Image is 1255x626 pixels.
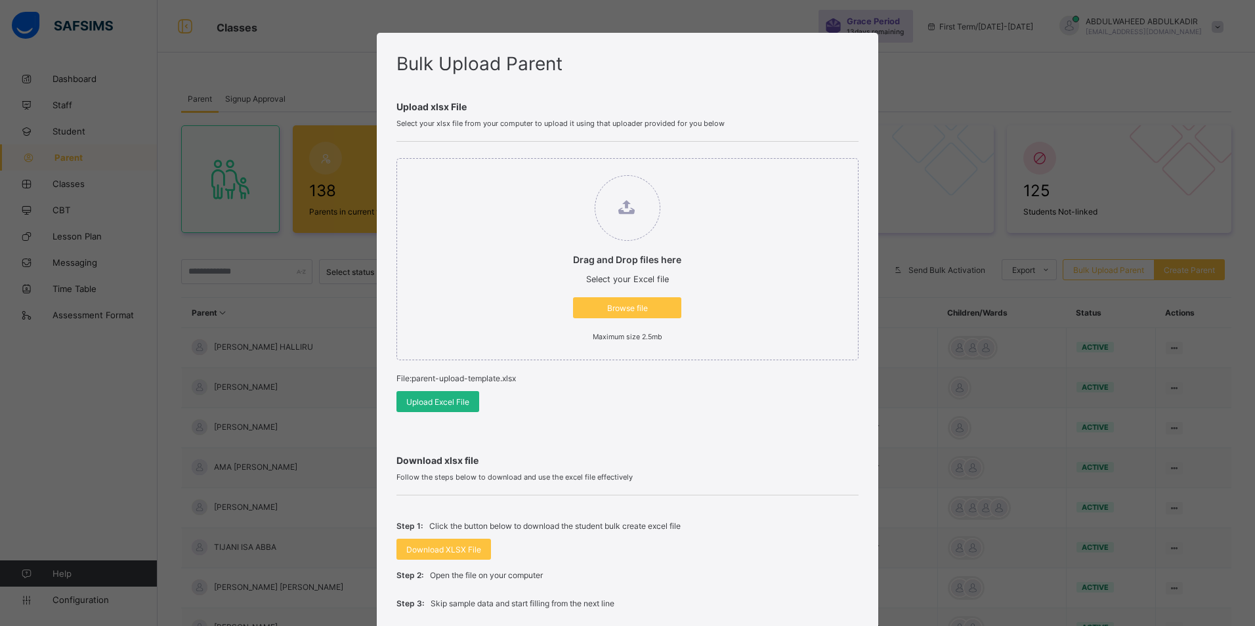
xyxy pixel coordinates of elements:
span: Select your xlsx file from your computer to upload it using that uploader provided for you below [396,119,859,128]
span: Download xlsx file [396,455,859,466]
p: Skip sample data and start filling from the next line [431,598,614,608]
span: Browse file [583,303,671,313]
p: Click the button below to download the student bulk create excel file [429,521,681,531]
span: Select your Excel file [586,274,669,284]
span: Upload Excel File [406,397,469,407]
span: Upload xlsx File [396,101,859,112]
p: Drag and Drop files here [573,254,681,265]
span: Step 1: [396,521,423,531]
span: Bulk Upload Parent [396,52,563,75]
small: Maximum size 2.5mb [593,333,662,341]
span: Download XLSX File [406,545,481,554]
p: Open the file on your computer [430,570,543,580]
p: File: parent-upload-template.xlsx [396,373,859,383]
span: Step 2: [396,570,423,580]
span: Step 3: [396,598,424,608]
span: Follow the steps below to download and use the excel file effectively [396,472,859,482]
